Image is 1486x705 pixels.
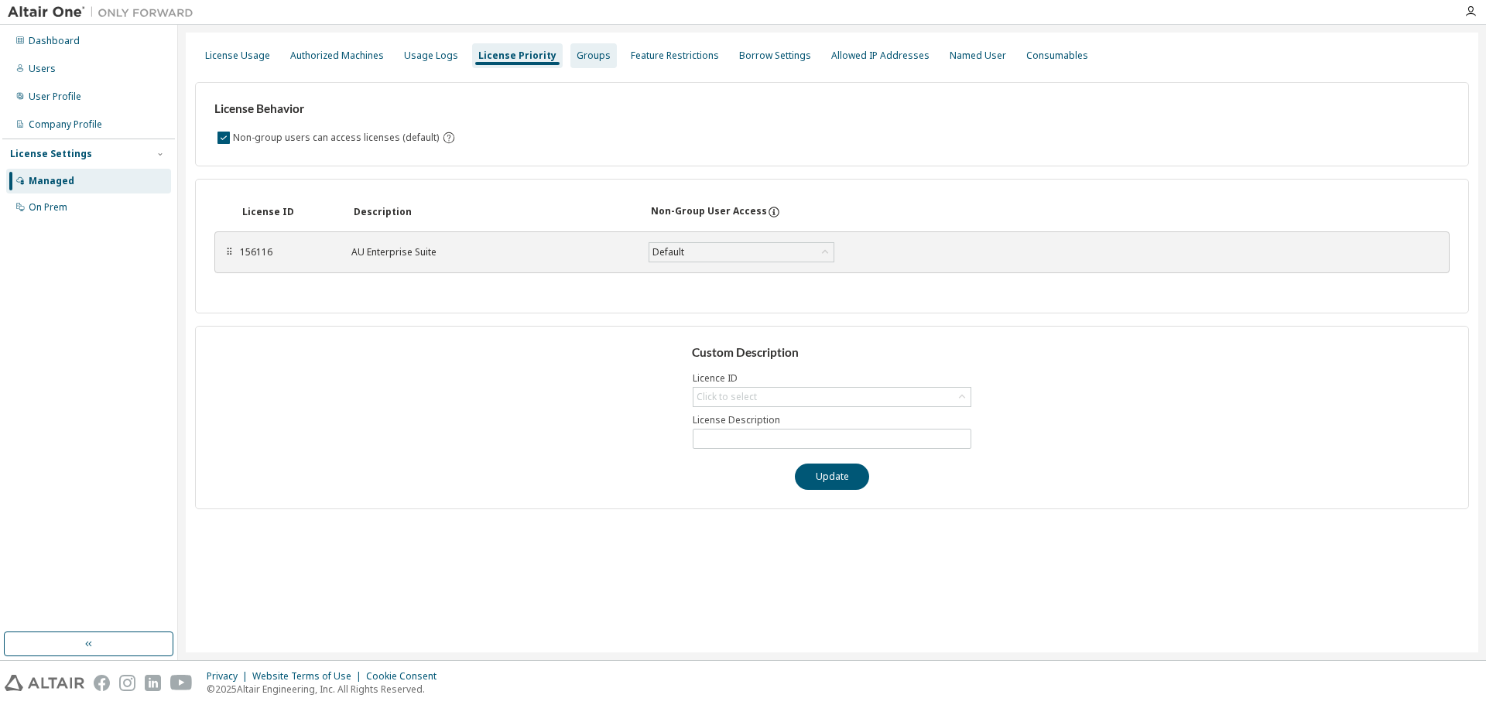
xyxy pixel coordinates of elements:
[693,414,971,426] label: License Description
[442,131,456,145] svg: By default any user not assigned to any group can access any license. Turn this setting off to di...
[290,50,384,62] div: Authorized Machines
[650,244,687,261] div: Default
[693,388,971,406] div: Click to select
[693,372,971,385] label: Licence ID
[170,675,193,691] img: youtube.svg
[351,246,630,258] div: AU Enterprise Suite
[577,50,611,62] div: Groups
[354,206,632,218] div: Description
[631,50,719,62] div: Feature Restrictions
[29,63,56,75] div: Users
[214,101,454,117] h3: License Behavior
[1026,50,1088,62] div: Consumables
[649,243,834,262] div: Default
[207,683,446,696] p: © 2025 Altair Engineering, Inc. All Rights Reserved.
[697,391,757,403] div: Click to select
[252,670,366,683] div: Website Terms of Use
[795,464,869,490] button: Update
[651,205,767,219] div: Non-Group User Access
[205,50,270,62] div: License Usage
[242,206,335,218] div: License ID
[240,246,333,258] div: 156116
[94,675,110,691] img: facebook.svg
[119,675,135,691] img: instagram.svg
[145,675,161,691] img: linkedin.svg
[207,670,252,683] div: Privacy
[233,128,442,147] label: Non-group users can access licenses (default)
[692,345,973,361] h3: Custom Description
[478,50,556,62] div: License Priority
[404,50,458,62] div: Usage Logs
[29,118,102,131] div: Company Profile
[366,670,446,683] div: Cookie Consent
[831,50,930,62] div: Allowed IP Addresses
[224,246,234,258] div: ⠿
[10,148,92,160] div: License Settings
[739,50,811,62] div: Borrow Settings
[950,50,1006,62] div: Named User
[8,5,201,20] img: Altair One
[29,91,81,103] div: User Profile
[29,35,80,47] div: Dashboard
[29,201,67,214] div: On Prem
[5,675,84,691] img: altair_logo.svg
[29,175,74,187] div: Managed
